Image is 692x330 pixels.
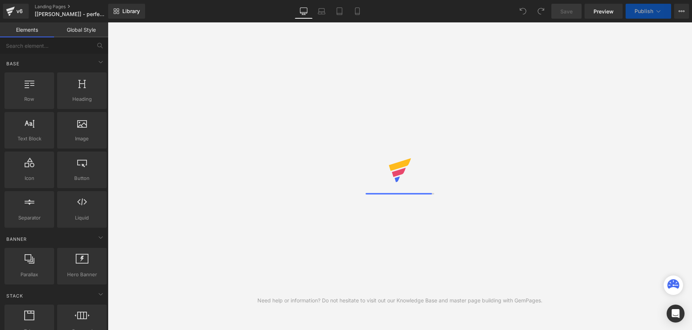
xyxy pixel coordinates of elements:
a: New Library [108,4,145,19]
span: Base [6,60,20,67]
button: Undo [516,4,530,19]
a: Laptop [313,4,331,19]
a: Preview [585,4,623,19]
button: Publish [626,4,671,19]
span: Parallax [7,271,52,278]
a: Tablet [331,4,348,19]
a: Desktop [295,4,313,19]
a: Landing Pages [35,4,120,10]
a: Mobile [348,4,366,19]
span: [[PERSON_NAME]] - perfectprep-pro-product-support-retail [35,11,106,17]
div: Need help or information? Do not hesitate to visit out our Knowledge Base and master page buildin... [257,296,542,305]
a: v6 [3,4,29,19]
span: Stack [6,292,24,299]
span: Text Block [7,135,52,143]
span: Banner [6,236,28,243]
span: Heading [59,95,104,103]
span: Save [560,7,573,15]
span: Liquid [59,214,104,222]
div: Open Intercom Messenger [667,305,685,323]
span: Separator [7,214,52,222]
button: More [674,4,689,19]
div: v6 [15,6,24,16]
span: Preview [594,7,614,15]
button: Redo [533,4,548,19]
span: Button [59,174,104,182]
span: Image [59,135,104,143]
span: Row [7,95,52,103]
span: Hero Banner [59,271,104,278]
span: Library [122,8,140,15]
a: Global Style [54,22,108,37]
span: Publish [635,8,653,14]
span: Icon [7,174,52,182]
